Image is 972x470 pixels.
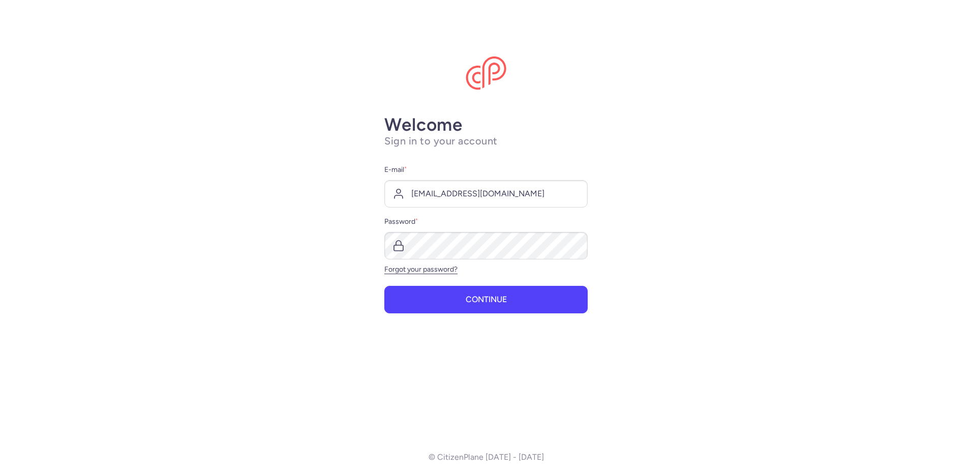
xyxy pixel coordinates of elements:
a: Forgot your password? [384,265,458,274]
strong: Welcome [384,114,463,135]
img: CitizenPlane logo [466,56,506,90]
button: Continue [384,286,588,313]
label: Password [384,216,588,228]
p: © CitizenPlane [DATE] - [DATE] [429,453,544,462]
h1: Sign in to your account [384,135,588,148]
label: E-mail [384,164,588,176]
span: Continue [466,295,507,304]
input: user@example.com [384,180,588,208]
